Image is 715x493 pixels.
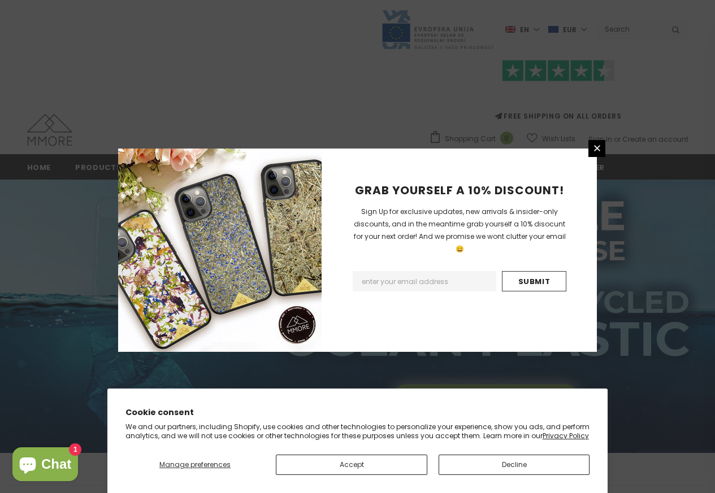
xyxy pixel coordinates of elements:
inbox-online-store-chat: Shopify online store chat [9,447,81,484]
span: Sign Up for exclusive updates, new arrivals & insider-only discounts, and in the meantime grab yo... [354,207,566,254]
button: Accept [276,455,427,475]
button: Decline [439,455,590,475]
a: Privacy Policy [543,431,589,440]
button: Manage preferences [125,455,265,475]
a: Close [588,140,605,157]
p: We and our partners, including Shopify, use cookies and other technologies to personalize your ex... [125,422,590,440]
span: Manage preferences [159,460,231,469]
input: Email Address [353,271,496,291]
span: GRAB YOURSELF A 10% DISCOUNT! [355,182,564,198]
h2: Cookie consent [125,407,590,418]
input: Submit [502,271,566,291]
